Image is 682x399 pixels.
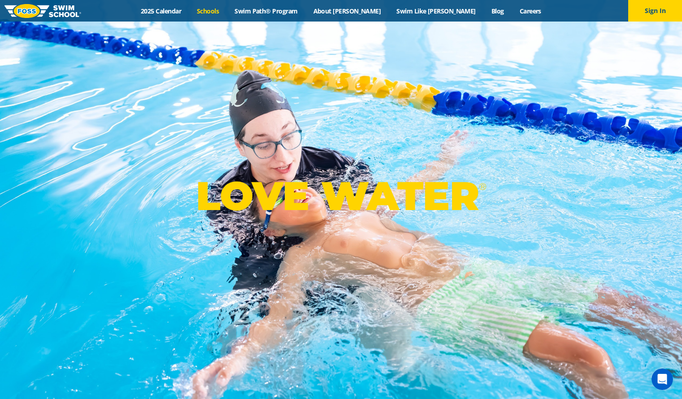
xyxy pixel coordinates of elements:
[389,7,484,15] a: Swim Like [PERSON_NAME]
[305,7,389,15] a: About [PERSON_NAME]
[189,7,227,15] a: Schools
[512,7,549,15] a: Careers
[4,4,81,18] img: FOSS Swim School Logo
[483,7,512,15] a: Blog
[196,172,486,220] p: LOVE WATER
[227,7,305,15] a: Swim Path® Program
[133,7,189,15] a: 2025 Calendar
[652,368,673,390] iframe: Intercom live chat
[479,181,486,192] sup: ®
